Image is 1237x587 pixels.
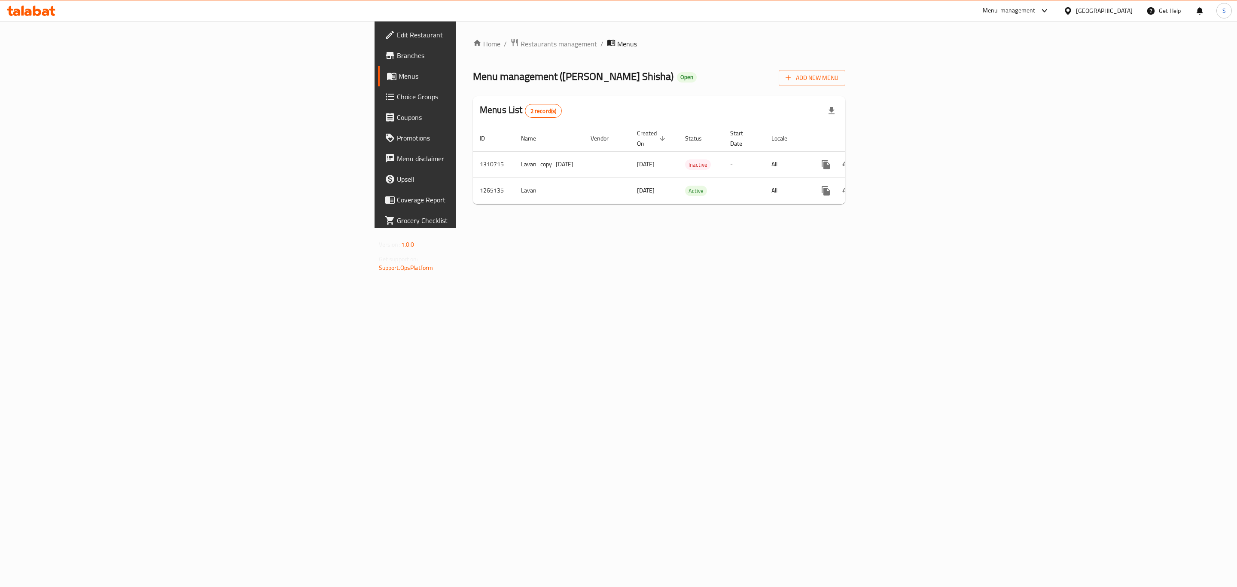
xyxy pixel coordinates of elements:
[480,133,496,144] span: ID
[378,169,581,190] a: Upsell
[809,125,905,152] th: Actions
[685,186,707,196] div: Active
[637,128,668,149] span: Created On
[401,239,414,250] span: 1.0.0
[730,128,754,149] span: Start Date
[397,215,574,226] span: Grocery Checklist
[521,133,547,144] span: Name
[786,73,838,83] span: Add New Menu
[983,6,1036,16] div: Menu-management
[723,151,765,177] td: -
[771,133,798,144] span: Locale
[1076,6,1133,15] div: [GEOGRAPHIC_DATA]
[617,39,637,49] span: Menus
[397,112,574,122] span: Coupons
[685,186,707,196] span: Active
[1222,6,1226,15] span: S
[399,71,574,81] span: Menus
[685,159,711,170] div: Inactive
[378,210,581,231] a: Grocery Checklist
[397,195,574,205] span: Coverage Report
[379,262,433,273] a: Support.OpsPlatform
[397,174,574,184] span: Upsell
[836,154,857,175] button: Change Status
[473,38,845,49] nav: breadcrumb
[637,185,655,196] span: [DATE]
[379,239,400,250] span: Version:
[637,159,655,170] span: [DATE]
[765,177,809,204] td: All
[591,133,620,144] span: Vendor
[525,107,562,115] span: 2 record(s)
[378,107,581,128] a: Coupons
[685,133,713,144] span: Status
[378,45,581,66] a: Branches
[378,24,581,45] a: Edit Restaurant
[685,160,711,170] span: Inactive
[397,50,574,61] span: Branches
[378,148,581,169] a: Menu disclaimer
[379,254,418,265] span: Get support on:
[397,92,574,102] span: Choice Groups
[816,154,836,175] button: more
[765,151,809,177] td: All
[723,177,765,204] td: -
[677,72,697,83] div: Open
[480,104,562,118] h2: Menus List
[836,180,857,201] button: Change Status
[397,133,574,143] span: Promotions
[525,104,562,118] div: Total records count
[600,39,603,49] li: /
[677,73,697,81] span: Open
[378,66,581,86] a: Menus
[816,180,836,201] button: more
[397,153,574,164] span: Menu disclaimer
[821,101,842,121] div: Export file
[378,86,581,107] a: Choice Groups
[779,70,845,86] button: Add New Menu
[378,128,581,148] a: Promotions
[378,190,581,210] a: Coverage Report
[473,125,905,204] table: enhanced table
[397,30,574,40] span: Edit Restaurant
